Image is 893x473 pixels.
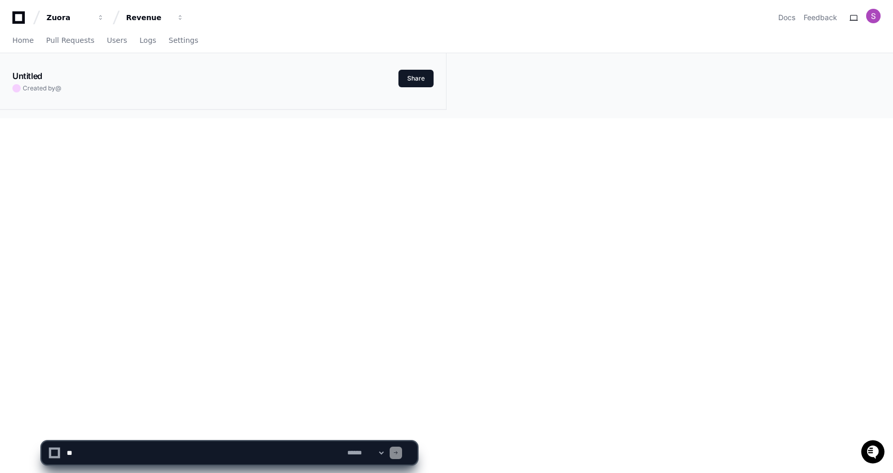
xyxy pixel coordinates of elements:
a: Settings [168,29,198,53]
button: Feedback [804,12,837,23]
img: 1736555170064-99ba0984-63c1-480f-8ee9-699278ef63ed [10,77,29,96]
a: Powered byPylon [73,108,125,116]
span: Home [12,37,34,43]
span: Users [107,37,127,43]
div: We're offline, we'll be back soon [35,87,135,96]
a: Users [107,29,127,53]
span: @ [55,84,61,92]
a: Logs [140,29,156,53]
span: Pull Requests [46,37,94,43]
a: Docs [778,12,795,23]
h1: Untitled [12,70,42,82]
button: Share [398,70,434,87]
img: ACg8ocIrsiN7Yfv8bxw3vkVDXNja9wQ13xCB92rLNOUWmnyJGiHvlw=s96-c [866,9,881,23]
button: Start new chat [176,80,188,92]
div: Welcome [10,41,188,58]
span: Logs [140,37,156,43]
img: PlayerZero [10,10,31,31]
a: Pull Requests [46,29,94,53]
span: Created by [23,84,61,92]
span: Pylon [103,108,125,116]
div: Start new chat [35,77,170,87]
button: Revenue [122,8,188,27]
button: Zuora [42,8,109,27]
div: Revenue [126,12,171,23]
div: Zuora [47,12,91,23]
span: Settings [168,37,198,43]
a: Home [12,29,34,53]
iframe: Open customer support [860,439,888,467]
